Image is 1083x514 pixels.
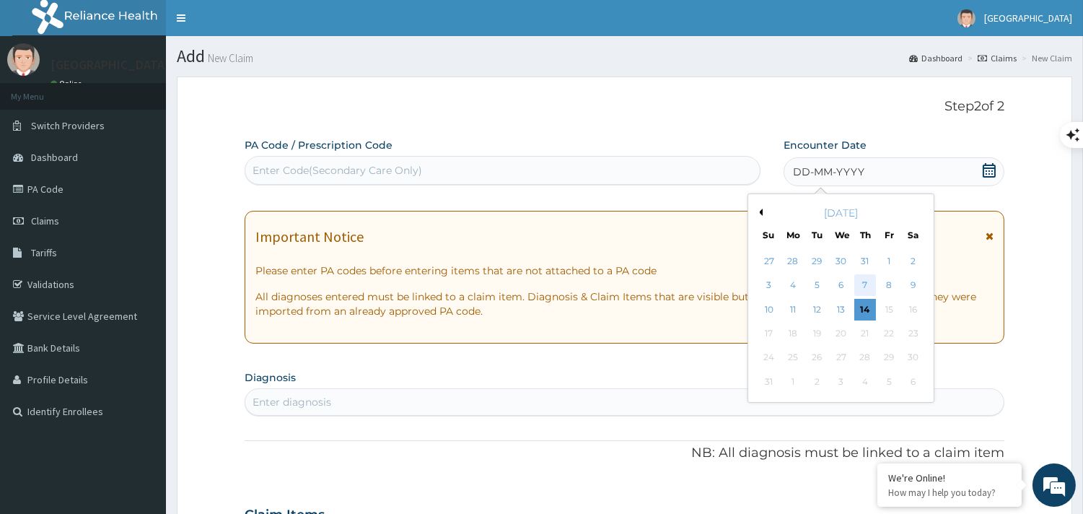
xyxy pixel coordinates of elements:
[253,163,422,178] div: Enter Code(Secondary Care Only)
[84,161,199,307] span: We're online!
[888,487,1011,499] p: How may I help you today?
[854,251,876,272] div: Choose Thursday, July 31st, 2025
[782,323,804,344] div: Not available Monday, August 18th, 2025
[902,251,924,272] div: Choose Saturday, August 2nd, 2025
[883,229,895,241] div: Fr
[830,371,851,393] div: Not available Wednesday, September 3rd, 2025
[830,251,851,272] div: Choose Wednesday, July 30th, 2025
[27,72,58,108] img: d_794563401_company_1708531726252_794563401
[782,371,804,393] div: Not available Monday, September 1st, 2025
[854,323,876,344] div: Not available Thursday, August 21st, 2025
[754,206,928,220] div: [DATE]
[902,323,924,344] div: Not available Saturday, August 23rd, 2025
[878,347,900,369] div: Not available Friday, August 29th, 2025
[793,165,864,179] span: DD-MM-YYYY
[758,251,779,272] div: Choose Sunday, July 27th, 2025
[758,323,779,344] div: Not available Sunday, August 17th, 2025
[888,471,1011,484] div: We're Online!
[1018,52,1072,64] li: New Claim
[245,444,1004,463] p: NB: All diagnosis must be linked to a claim item
[854,347,876,369] div: Not available Thursday, August 28th, 2025
[909,52,963,64] a: Dashboard
[782,275,804,297] div: Choose Monday, August 4th, 2025
[902,347,924,369] div: Not available Saturday, August 30th, 2025
[782,347,804,369] div: Not available Monday, August 25th, 2025
[245,370,296,385] label: Diagnosis
[878,251,900,272] div: Choose Friday, August 1st, 2025
[957,9,975,27] img: User Image
[806,251,828,272] div: Choose Tuesday, July 29th, 2025
[878,371,900,393] div: Not available Friday, September 5th, 2025
[205,53,253,64] small: New Claim
[755,209,763,216] button: Previous Month
[878,323,900,344] div: Not available Friday, August 22nd, 2025
[859,229,871,241] div: Th
[806,347,828,369] div: Not available Tuesday, August 26th, 2025
[31,151,78,164] span: Dashboard
[7,352,275,403] textarea: Type your message and hit 'Enter'
[806,371,828,393] div: Not available Tuesday, September 2nd, 2025
[902,371,924,393] div: Not available Saturday, September 6th, 2025
[758,299,779,321] div: Choose Sunday, August 10th, 2025
[902,275,924,297] div: Choose Saturday, August 9th, 2025
[31,214,59,227] span: Claims
[253,395,331,409] div: Enter diagnosis
[784,138,867,152] label: Encounter Date
[878,299,900,321] div: Not available Friday, August 15th, 2025
[835,229,847,241] div: We
[782,299,804,321] div: Choose Monday, August 11th, 2025
[757,250,925,394] div: month 2025-08
[902,299,924,321] div: Not available Saturday, August 16th, 2025
[782,251,804,272] div: Choose Monday, July 28th, 2025
[7,43,40,76] img: User Image
[806,299,828,321] div: Choose Tuesday, August 12th, 2025
[854,371,876,393] div: Not available Thursday, September 4th, 2025
[758,347,779,369] div: Not available Sunday, August 24th, 2025
[51,58,170,71] p: [GEOGRAPHIC_DATA]
[31,119,105,132] span: Switch Providers
[758,371,779,393] div: Not available Sunday, August 31st, 2025
[75,81,242,100] div: Chat with us now
[978,52,1017,64] a: Claims
[907,229,919,241] div: Sa
[786,229,799,241] div: Mo
[237,7,271,42] div: Minimize live chat window
[830,347,851,369] div: Not available Wednesday, August 27th, 2025
[758,275,779,297] div: Choose Sunday, August 3rd, 2025
[806,323,828,344] div: Not available Tuesday, August 19th, 2025
[806,275,828,297] div: Choose Tuesday, August 5th, 2025
[830,275,851,297] div: Choose Wednesday, August 6th, 2025
[255,229,364,245] h1: Important Notice
[830,323,851,344] div: Not available Wednesday, August 20th, 2025
[255,263,994,278] p: Please enter PA codes before entering items that are not attached to a PA code
[31,246,57,259] span: Tariffs
[878,275,900,297] div: Choose Friday, August 8th, 2025
[245,99,1004,115] p: Step 2 of 2
[810,229,823,241] div: Tu
[762,229,774,241] div: Su
[51,79,85,89] a: Online
[255,289,994,318] p: All diagnoses entered must be linked to a claim item. Diagnosis & Claim Items that are visible bu...
[854,299,876,321] div: Choose Thursday, August 14th, 2025
[984,12,1072,25] span: [GEOGRAPHIC_DATA]
[854,275,876,297] div: Choose Thursday, August 7th, 2025
[830,299,851,321] div: Choose Wednesday, August 13th, 2025
[245,138,393,152] label: PA Code / Prescription Code
[177,47,1072,66] h1: Add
